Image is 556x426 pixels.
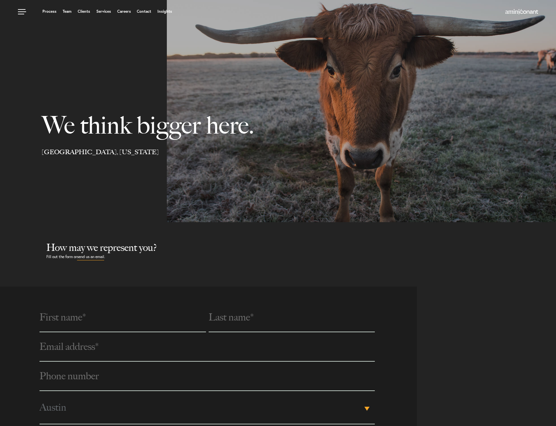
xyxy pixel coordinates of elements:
input: Phone number [40,362,374,391]
b: ▾ [364,407,370,411]
p: Fill out the form or . [46,254,556,260]
h2: How may we represent you? [46,242,556,254]
span: Austin [40,391,362,424]
a: Home [505,9,538,15]
a: Services [96,9,111,13]
input: Last name* [209,303,375,332]
a: Team [63,9,71,13]
a: Clients [78,9,90,13]
input: Email address* [40,332,374,362]
a: Insights [157,9,172,13]
a: send us an email [77,254,104,260]
a: Process [42,9,56,13]
img: Amini & Conant [505,9,538,14]
input: First name* [40,303,206,332]
a: Contact [137,9,151,13]
a: Careers [117,9,131,13]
